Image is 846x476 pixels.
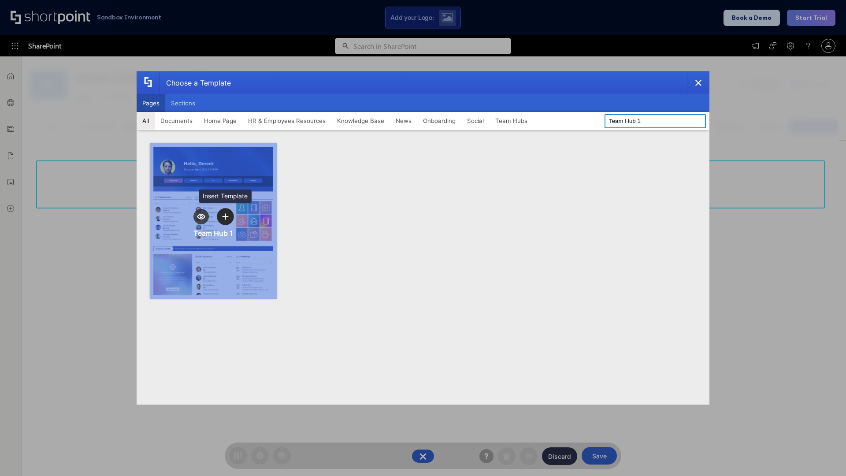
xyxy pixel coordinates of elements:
button: Documents [155,112,198,130]
button: Pages [137,94,165,112]
button: Team Hubs [490,112,533,130]
button: Knowledge Base [331,112,390,130]
iframe: Chat Widget [802,434,846,476]
button: All [137,112,155,130]
button: HR & Employees Resources [242,112,331,130]
button: Home Page [198,112,242,130]
div: Team Hub 1 [193,229,233,238]
button: Social [461,112,490,130]
div: template selector [137,71,709,405]
div: Choose a Template [159,72,231,94]
input: Search [605,114,706,128]
button: News [390,112,417,130]
button: Onboarding [417,112,461,130]
button: Sections [165,94,201,112]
